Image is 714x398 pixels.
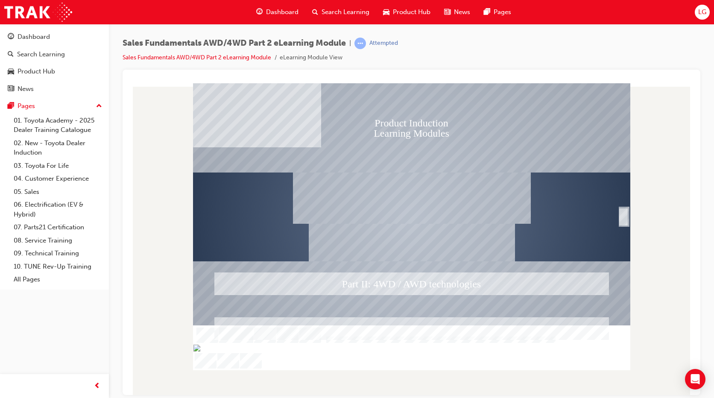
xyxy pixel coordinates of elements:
span: news-icon [444,7,451,18]
span: Dashboard [266,7,298,17]
span: news-icon [8,85,14,93]
div: Open Intercom Messenger [685,369,705,389]
a: Search Learning [3,47,105,62]
span: | [349,38,351,48]
span: pages-icon [484,7,490,18]
div: Image [164,89,401,140]
span: learningRecordVerb_ATTEMPT-icon [354,38,366,49]
div: News [18,84,34,94]
a: Dashboard [3,29,105,45]
span: guage-icon [8,33,14,41]
div: Search Learning [17,50,65,59]
div: Text [85,234,480,257]
div: Part II: 4WD / AWD technologies [85,189,480,212]
a: News [3,81,105,97]
span: Sales Fundamentals AWD/4WD Part 2 eLearning Module [123,38,346,48]
a: 09. Technical Training [10,247,105,260]
a: Product Hub [3,64,105,79]
a: 06. Electrification (EV & Hybrid) [10,198,105,221]
button: Pages [3,98,105,114]
a: All Pages [10,273,105,286]
div: Image [179,140,386,178]
div: Product Hub [18,67,55,76]
div: Dashboard [18,32,50,42]
div: SmartShape [490,134,498,151]
span: up-icon [96,101,102,112]
button: DashboardSearch LearningProduct HubNews [3,27,105,98]
a: search-iconSearch Learning [305,3,376,21]
span: pages-icon [8,102,14,110]
span: Product Hub [393,7,430,17]
img: Thumb.png [64,261,501,268]
a: 03. Toyota For Life [10,159,105,173]
a: 01. Toyota Academy - 2025 Dealer Training Catalogue [10,114,105,137]
a: 05. Sales [10,185,105,199]
span: prev-icon [94,381,100,392]
div: Progress, Slide 1 of 12 [64,261,501,268]
a: news-iconNews [437,3,477,21]
a: 04. Customer Experience [10,172,105,185]
span: guage-icon [256,7,263,18]
img: Trak [4,3,72,22]
a: Sales Fundamentals AWD/4WD Part 2 eLearning Module [123,54,271,61]
span: LG [698,7,706,17]
a: 07. Parts21 Certification [10,221,105,234]
span: Pages [494,7,511,17]
button: LG [695,5,710,20]
a: car-iconProduct Hub [376,3,437,21]
a: pages-iconPages [477,3,518,21]
a: 10. TUNE Rev-Up Training [10,260,105,273]
a: 08. Service Training [10,234,105,247]
span: search-icon [312,7,318,18]
div: Attempted [369,39,398,47]
li: eLearning Module View [280,53,342,63]
span: car-icon [8,68,14,76]
span: car-icon [383,7,389,18]
span: News [454,7,470,17]
a: 02. New - Toyota Dealer Induction [10,137,105,159]
span: Search Learning [322,7,369,17]
span: search-icon [8,51,14,59]
a: guage-iconDashboard [249,3,305,21]
div: Pages [18,101,35,111]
